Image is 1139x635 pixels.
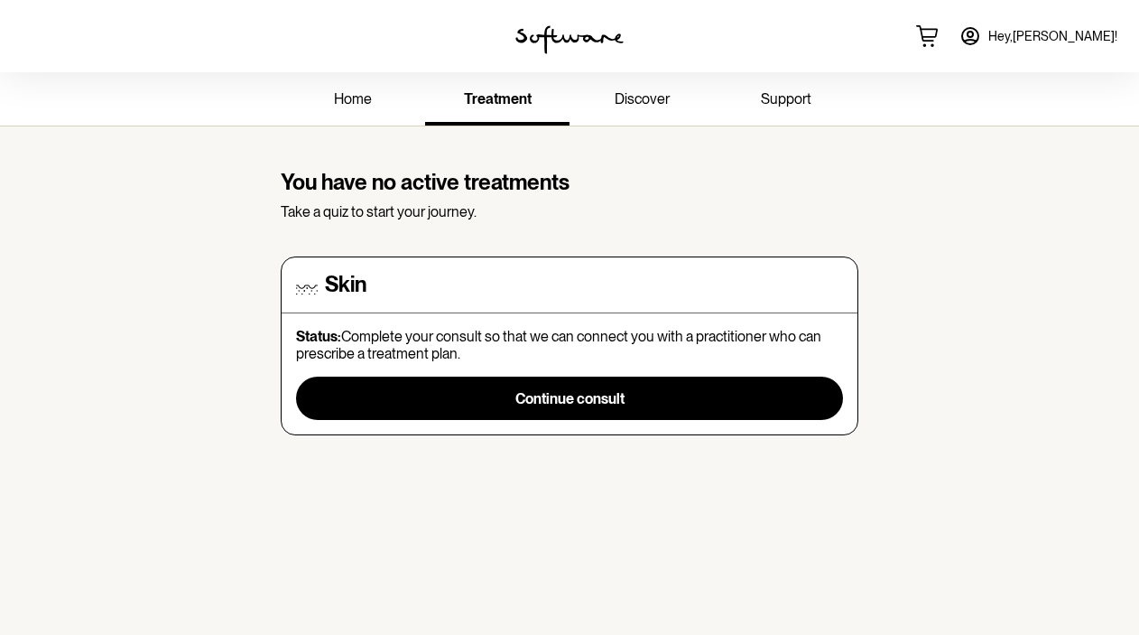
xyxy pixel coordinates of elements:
a: support [714,76,858,126]
a: Hey,[PERSON_NAME]! [949,14,1128,58]
span: discover [615,90,670,107]
a: discover [569,76,714,126]
a: treatment [425,76,569,126]
span: Continue consult [515,390,625,407]
img: software logo [515,25,624,54]
a: home [281,76,425,126]
p: Take a quiz to start your journey. [281,203,858,220]
p: Complete your consult so that we can connect you with a practitioner who can prescribe a treatmen... [296,328,843,362]
strong: Status: [296,328,341,345]
h4: You have no active treatments [281,170,858,196]
h4: Skin [325,272,366,298]
span: treatment [464,90,532,107]
button: Continue consult [296,377,843,420]
span: support [761,90,811,107]
span: Hey, [PERSON_NAME] ! [988,29,1117,44]
span: home [334,90,372,107]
